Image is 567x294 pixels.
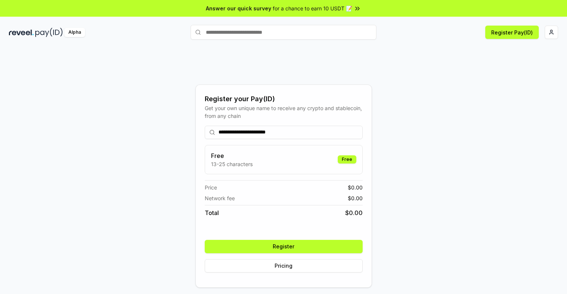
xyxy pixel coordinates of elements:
[206,4,271,12] span: Answer our quick survey
[348,194,363,202] span: $ 0.00
[211,151,253,160] h3: Free
[205,194,235,202] span: Network fee
[205,184,217,191] span: Price
[205,104,363,120] div: Get your own unique name to receive any crypto and stablecoin, from any chain
[273,4,352,12] span: for a chance to earn 10 USDT 📝
[211,160,253,168] p: 13-25 characters
[205,259,363,272] button: Pricing
[205,208,219,217] span: Total
[9,28,34,37] img: reveel_dark
[205,240,363,253] button: Register
[205,94,363,104] div: Register your Pay(ID)
[348,184,363,191] span: $ 0.00
[345,208,363,217] span: $ 0.00
[485,26,539,39] button: Register Pay(ID)
[64,28,85,37] div: Alpha
[338,155,356,163] div: Free
[35,28,63,37] img: pay_id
